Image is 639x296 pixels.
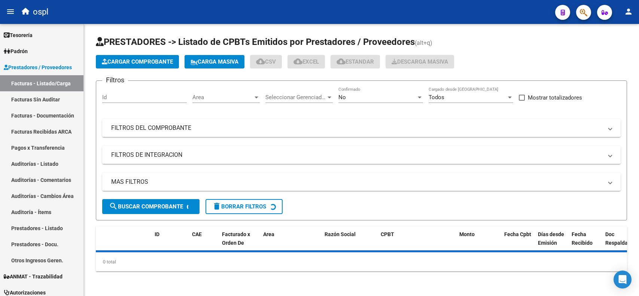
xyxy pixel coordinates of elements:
[96,37,415,47] span: PRESTADORES -> Listado de CPBTs Emitidos por Prestadores / Proveedores
[111,124,603,132] mat-panel-title: FILTROS DEL COMPROBANTE
[337,58,374,65] span: Estandar
[456,226,501,259] datatable-header-cell: Monto
[102,146,621,164] mat-expansion-panel-header: FILTROS DE INTEGRACION
[535,226,569,259] datatable-header-cell: Días desde Emisión
[4,272,63,281] span: ANMAT - Trazabilidad
[392,58,448,65] span: Descarga Masiva
[338,94,346,101] span: No
[287,55,325,68] button: EXCEL
[102,199,200,214] button: Buscar Comprobante
[538,231,564,246] span: Días desde Emisión
[102,75,128,85] h3: Filtros
[33,4,48,20] span: ospl
[331,55,380,68] button: Estandar
[219,226,260,259] datatable-header-cell: Facturado x Orden De
[263,231,274,237] span: Area
[293,58,319,65] span: EXCEL
[265,94,326,101] span: Seleccionar Gerenciador
[109,203,183,210] span: Buscar Comprobante
[96,253,627,271] div: 0 total
[191,58,238,65] span: Carga Masiva
[605,231,639,246] span: Doc Respaldatoria
[192,231,202,237] span: CAE
[572,231,593,246] span: Fecha Recibido
[293,57,302,66] mat-icon: cloud_download
[614,271,632,289] div: Open Intercom Messenger
[189,226,219,259] datatable-header-cell: CAE
[250,55,282,68] button: CSV
[185,55,244,68] button: Carga Masiva
[415,39,432,46] span: (alt+q)
[256,57,265,66] mat-icon: cloud_download
[325,231,356,237] span: Razón Social
[102,119,621,137] mat-expansion-panel-header: FILTROS DEL COMPROBANTE
[212,203,266,210] span: Borrar Filtros
[504,231,531,237] span: Fecha Cpbt
[102,173,621,191] mat-expansion-panel-header: MAS FILTROS
[212,202,221,211] mat-icon: delete
[260,226,311,259] datatable-header-cell: Area
[459,231,475,237] span: Monto
[96,55,179,68] button: Cargar Comprobante
[222,231,250,246] span: Facturado x Orden De
[501,226,535,259] datatable-header-cell: Fecha Cpbt
[378,226,456,259] datatable-header-cell: CPBT
[381,231,394,237] span: CPBT
[386,55,454,68] button: Descarga Masiva
[322,226,378,259] datatable-header-cell: Razón Social
[152,226,189,259] datatable-header-cell: ID
[429,94,444,101] span: Todos
[102,58,173,65] span: Cargar Comprobante
[569,226,602,259] datatable-header-cell: Fecha Recibido
[109,202,118,211] mat-icon: search
[528,93,582,102] span: Mostrar totalizadores
[4,31,33,39] span: Tesorería
[206,199,283,214] button: Borrar Filtros
[111,151,603,159] mat-panel-title: FILTROS DE INTEGRACION
[337,57,346,66] mat-icon: cloud_download
[155,231,159,237] span: ID
[6,7,15,16] mat-icon: menu
[624,7,633,16] mat-icon: person
[4,47,28,55] span: Padrón
[256,58,276,65] span: CSV
[111,178,603,186] mat-panel-title: MAS FILTROS
[386,55,454,68] app-download-masive: Descarga masiva de comprobantes (adjuntos)
[4,63,72,71] span: Prestadores / Proveedores
[192,94,253,101] span: Area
